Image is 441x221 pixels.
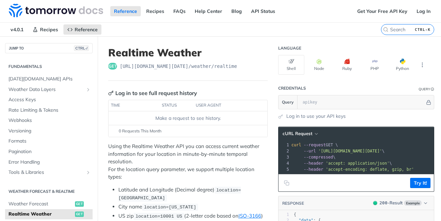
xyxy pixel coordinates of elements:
button: Copy to clipboard [282,178,291,188]
button: More Languages [417,60,427,70]
span: Access Keys [8,96,91,103]
span: Weather Data Layers [8,86,84,93]
span: { [294,212,296,217]
a: Realtime Weatherget [5,209,93,219]
span: \ [291,149,385,153]
h2: Fundamentals [5,63,93,70]
button: PHP [362,55,388,75]
div: Log in to see full request history [108,89,197,97]
span: Example [404,200,422,206]
div: QueryInformation [419,87,434,92]
span: Query [282,99,294,105]
button: cURL Request [280,130,320,137]
div: 4 [279,160,290,166]
span: Pagination [8,148,91,155]
a: Error Handling [5,157,93,167]
button: 200200-ResultExample [370,200,430,206]
input: apikey [299,95,425,109]
button: Try It! [410,178,430,188]
div: Credentials [278,86,306,91]
div: 1 [279,212,289,218]
a: Weather Forecastget [5,199,93,209]
span: 200 [380,200,387,205]
span: CTRL-/ [74,45,89,51]
span: 'accept-encoding: deflate, gzip, br' [326,167,414,172]
span: --request [304,143,326,147]
h2: Weather Forecast & realtime [5,188,93,195]
a: API Status [247,6,279,16]
svg: Key [108,90,114,96]
span: Formats [8,138,91,145]
button: Shell [278,55,304,75]
a: Get Your Free API Key [353,6,411,16]
span: 200 [373,201,377,205]
span: Webhooks [8,117,91,124]
span: --url [304,149,316,153]
span: 'accept: application/json' [326,161,389,166]
span: v4.0.1 [7,24,27,35]
span: Tools & Libraries [8,169,84,176]
button: Query [279,95,298,109]
span: Recipes [40,26,58,33]
img: Tomorrow.io Weather API Docs [9,4,103,17]
span: get [75,211,84,217]
a: Webhooks [5,115,93,126]
span: [DATE][DOMAIN_NAME] APIs [8,76,91,82]
kbd: CTRL-K [413,26,432,33]
div: 2 [279,148,290,154]
svg: Search [383,27,388,32]
a: Versioning [5,126,93,136]
div: 3 [279,154,290,160]
a: Log In [413,6,434,16]
a: Formats [5,136,93,146]
span: location=10001 US [135,214,182,219]
div: Query [419,87,430,92]
a: [DATE][DOMAIN_NAME] APIs [5,74,93,84]
span: Weather Forecast [8,201,73,207]
h1: Realtime Weather [108,47,268,59]
span: Rate Limiting & Tokens [8,107,91,114]
svg: More ellipsis [419,62,425,68]
button: Show subpages for Tools & Libraries [85,170,91,175]
span: get [75,201,84,207]
span: curl [291,143,301,147]
span: '[URL][DOMAIN_NAME][DATE]' [318,149,382,153]
span: cURL Request [283,131,312,136]
a: Reference [110,6,141,16]
span: 0 Requests This Month [119,128,161,134]
div: 5 [279,166,290,172]
button: JUMP TOCTRL-/ [5,43,93,53]
th: user agent [193,100,254,111]
li: Latitude and Longitude (Decimal degree) [118,186,268,202]
a: Blog [228,6,246,16]
a: Reference [63,24,101,35]
span: location=[US_STATE] [144,205,196,210]
a: Rate Limiting & Tokens [5,105,93,115]
span: Error Handling [8,159,91,166]
span: \ [291,161,392,166]
th: status [159,100,193,111]
div: Make a request to see history. [111,115,265,122]
a: ISO-3166 [238,213,261,219]
a: Tools & LibrariesShow subpages for Tools & Libraries [5,167,93,178]
span: \ [291,155,335,160]
i: Information [431,88,434,91]
a: Pagination [5,147,93,157]
button: Node [306,55,332,75]
a: Access Keys [5,95,93,105]
p: Using the Realtime Weather API you can access current weather information for your location in mi... [108,143,268,181]
button: Show subpages for Weather Data Layers [85,87,91,92]
span: Versioning [8,128,91,134]
span: https://api.tomorrow.io/v4/weather/realtime [120,63,237,70]
a: Weather Data LayersShow subpages for Weather Data Layers [5,85,93,95]
span: get [108,63,117,70]
a: FAQs [170,6,189,16]
li: City name [118,203,268,211]
button: Python [389,55,416,75]
span: Realtime Weather [8,211,73,218]
span: --header [304,167,323,172]
a: Recipes [142,6,168,16]
span: GET \ [291,143,338,147]
div: 1 [279,142,290,148]
span: --header [304,161,323,166]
